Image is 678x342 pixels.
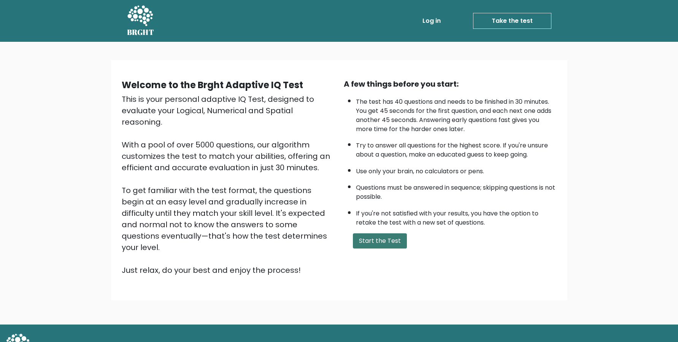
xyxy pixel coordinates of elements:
[122,79,303,91] b: Welcome to the Brght Adaptive IQ Test
[353,233,407,249] button: Start the Test
[419,13,444,28] a: Log in
[356,163,557,176] li: Use only your brain, no calculators or pens.
[356,137,557,159] li: Try to answer all questions for the highest score. If you're unsure about a question, make an edu...
[127,28,154,37] h5: BRGHT
[122,93,335,276] div: This is your personal adaptive IQ Test, designed to evaluate your Logical, Numerical and Spatial ...
[356,179,557,201] li: Questions must be answered in sequence; skipping questions is not possible.
[356,93,557,134] li: The test has 40 questions and needs to be finished in 30 minutes. You get 45 seconds for the firs...
[127,3,154,39] a: BRGHT
[356,205,557,227] li: If you're not satisfied with your results, you have the option to retake the test with a new set ...
[473,13,551,29] a: Take the test
[344,78,557,90] div: A few things before you start:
